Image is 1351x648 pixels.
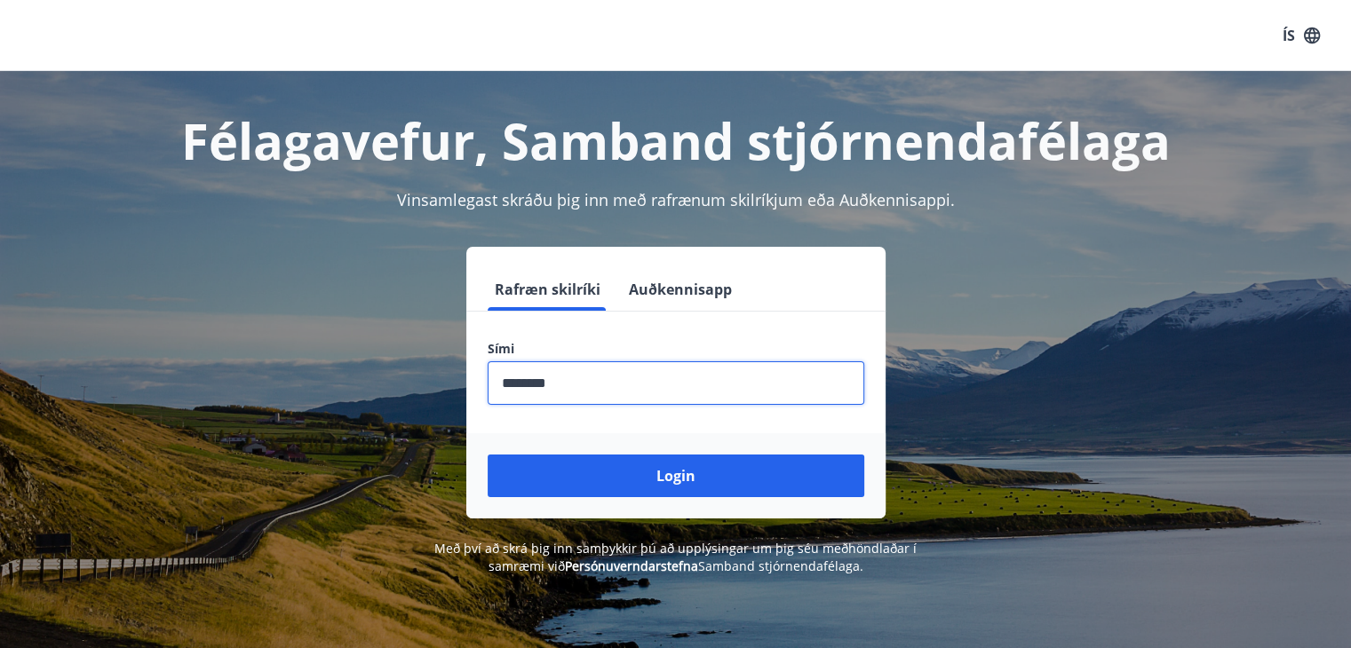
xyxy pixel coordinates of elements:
span: Vinsamlegast skráðu þig inn með rafrænum skilríkjum eða Auðkennisappi. [397,189,955,210]
span: Með því að skrá þig inn samþykkir þú að upplýsingar um þig séu meðhöndlaðar í samræmi við Samband... [434,540,917,574]
button: Auðkennisapp [622,268,739,311]
a: Persónuverndarstefna [565,557,698,574]
button: Login [488,454,864,497]
label: Sími [488,340,864,358]
button: Rafræn skilríki [488,268,608,311]
h1: Félagavefur, Samband stjórnendafélaga [58,107,1294,174]
button: ÍS [1273,20,1330,51]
